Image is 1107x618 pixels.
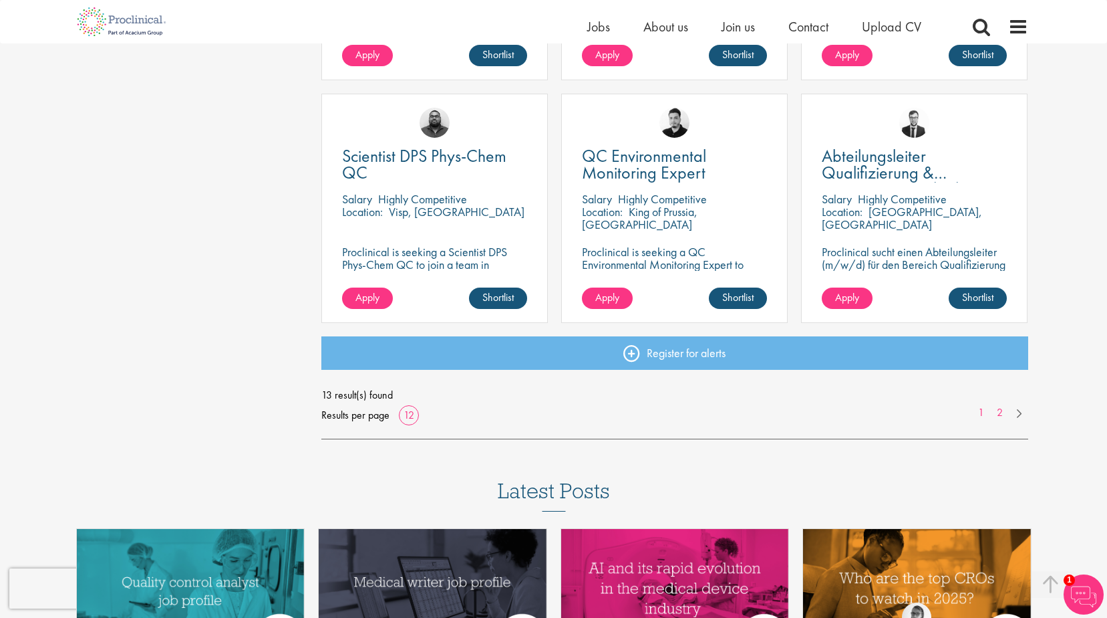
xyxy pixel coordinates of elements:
[399,408,419,422] a: 12
[971,405,991,421] a: 1
[822,45,873,66] a: Apply
[582,45,633,66] a: Apply
[862,18,921,35] a: Upload CV
[321,385,1028,405] span: 13 result(s) found
[342,45,393,66] a: Apply
[618,191,707,207] p: Highly Competitive
[321,336,1028,370] a: Register for alerts
[355,290,379,304] span: Apply
[858,191,947,207] p: Highly Competitive
[899,108,929,138] img: Antoine Mortiaux
[822,148,1007,181] a: Abteilungsleiter Qualifizierung & Kalibrierung (m/w/d)
[342,245,527,284] p: Proclinical is seeking a Scientist DPS Phys-Chem QC to join a team in [GEOGRAPHIC_DATA]
[582,144,706,184] span: QC Environmental Monitoring Expert
[822,144,973,201] span: Abteilungsleiter Qualifizierung & Kalibrierung (m/w/d)
[582,204,697,232] p: King of Prussia, [GEOGRAPHIC_DATA]
[582,245,767,296] p: Proclinical is seeking a QC Environmental Monitoring Expert to support quality control operations...
[835,290,859,304] span: Apply
[420,108,450,138] img: Ashley Bennett
[722,18,755,35] a: Join us
[595,47,619,62] span: Apply
[389,204,524,219] p: Visp, [GEOGRAPHIC_DATA]
[342,204,383,219] span: Location:
[822,204,982,232] p: [GEOGRAPHIC_DATA], [GEOGRAPHIC_DATA]
[321,405,389,425] span: Results per page
[378,191,467,207] p: Highly Competitive
[709,45,767,66] a: Shortlist
[788,18,828,35] a: Contact
[822,204,862,219] span: Location:
[659,108,689,138] img: Anderson Maldonado
[355,47,379,62] span: Apply
[949,45,1007,66] a: Shortlist
[342,148,527,181] a: Scientist DPS Phys-Chem QC
[469,288,527,309] a: Shortlist
[822,245,1007,309] p: Proclinical sucht einen Abteilungsleiter (m/w/d) für den Bereich Qualifizierung zur Verstärkung d...
[582,288,633,309] a: Apply
[709,288,767,309] a: Shortlist
[342,144,506,184] span: Scientist DPS Phys-Chem QC
[822,288,873,309] a: Apply
[1064,575,1075,586] span: 1
[1064,575,1104,615] img: Chatbot
[835,47,859,62] span: Apply
[595,290,619,304] span: Apply
[498,480,610,512] h3: Latest Posts
[949,288,1007,309] a: Shortlist
[342,288,393,309] a: Apply
[9,569,180,609] iframe: reCAPTCHA
[822,191,852,207] span: Salary
[469,45,527,66] a: Shortlist
[587,18,610,35] a: Jobs
[643,18,688,35] a: About us
[342,191,372,207] span: Salary
[582,204,623,219] span: Location:
[990,405,1009,421] a: 2
[582,191,612,207] span: Salary
[582,148,767,181] a: QC Environmental Monitoring Expert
